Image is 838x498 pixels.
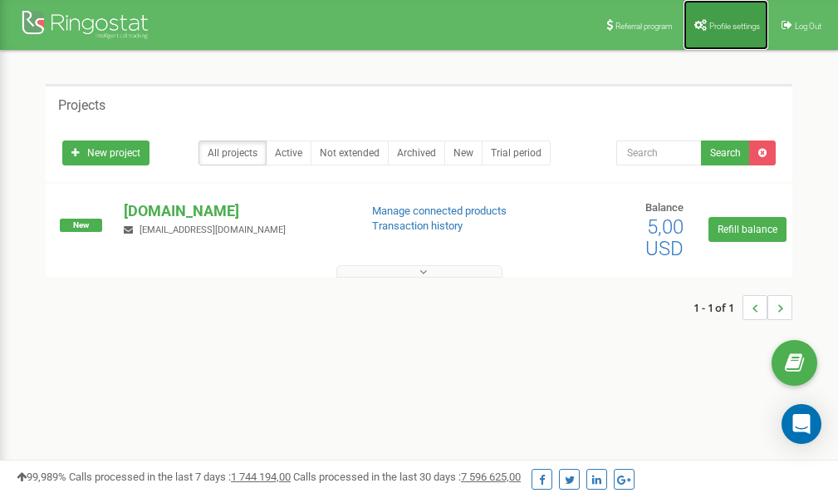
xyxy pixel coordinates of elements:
[293,471,521,483] span: Calls processed in the last 30 days :
[709,22,760,31] span: Profile settings
[69,471,291,483] span: Calls processed in the last 7 days :
[693,279,792,337] nav: ...
[372,219,463,232] a: Transaction history
[461,471,521,483] u: 7 596 625,00
[701,141,750,165] button: Search
[62,141,149,165] a: New project
[311,141,389,165] a: Not extended
[444,141,483,165] a: New
[372,205,507,217] a: Manage connected products
[482,141,551,165] a: Trial period
[60,219,102,232] span: New
[708,217,787,242] a: Refill balance
[782,404,821,444] div: Open Intercom Messenger
[124,200,345,222] p: [DOMAIN_NAME]
[198,141,267,165] a: All projects
[645,201,684,214] span: Balance
[266,141,311,165] a: Active
[645,215,684,260] span: 5,00 USD
[231,471,291,483] u: 1 744 194,00
[795,22,821,31] span: Log Out
[388,141,445,165] a: Archived
[693,295,742,320] span: 1 - 1 of 1
[58,98,105,113] h5: Projects
[616,141,702,165] input: Search
[17,471,66,483] span: 99,989%
[615,22,673,31] span: Referral program
[140,224,286,235] span: [EMAIL_ADDRESS][DOMAIN_NAME]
